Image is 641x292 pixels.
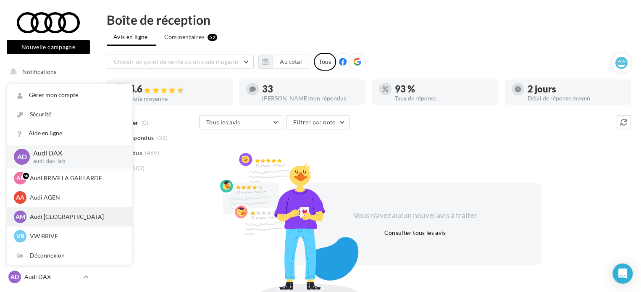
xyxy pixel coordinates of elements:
[5,189,92,214] a: PLV et print personnalisable
[107,55,254,69] button: Choisir un point de vente ou un code magasin
[30,213,122,221] p: Audi [GEOGRAPHIC_DATA]
[7,40,90,54] button: Nouvelle campagne
[16,174,24,182] span: AB
[199,115,283,129] button: Tous les avis
[11,273,19,281] span: AD
[30,232,122,240] p: VW BRIVE
[258,55,309,69] button: Au total
[131,165,145,171] span: (502)
[7,246,132,265] div: Déconnexion
[16,193,24,202] span: AA
[129,96,226,102] div: Note moyenne
[286,115,349,129] button: Filtrer par note
[33,158,119,165] p: audi-dax-lab
[16,232,24,240] span: VB
[33,148,119,158] p: Audi DAX
[129,84,226,94] div: 4.6
[24,273,80,281] p: Audi DAX
[314,53,336,71] div: Tous
[5,63,88,81] button: Notifications
[107,13,631,26] div: Boîte de réception
[164,33,205,41] span: Commentaires
[395,84,491,94] div: 93 %
[7,269,90,285] a: AD Audi DAX
[7,86,132,105] a: Gérer mon compte
[30,193,122,202] p: Audi AGEN
[7,105,132,124] a: Sécurité
[115,134,154,142] span: Non répondus
[157,134,168,141] span: (33)
[262,95,359,101] div: [PERSON_NAME] non répondus
[208,34,217,41] div: 52
[612,263,633,284] div: Open Intercom Messenger
[528,84,624,94] div: 2 jours
[5,105,92,123] a: Boîte de réception52
[16,213,25,221] span: AM
[17,152,27,161] span: AD
[206,118,240,126] span: Tous les avis
[7,124,132,143] a: Aide en ligne
[5,147,92,165] a: Campagnes
[262,84,359,94] div: 33
[114,58,238,65] span: Choisir un point de vente ou un code magasin
[528,95,624,101] div: Délai de réponse moyen
[5,168,92,186] a: Médiathèque
[273,55,309,69] button: Au total
[145,150,159,156] span: (469)
[30,174,122,182] p: Audi BRIVE LA GAILLARDE
[381,228,449,238] button: Consulter tous les avis
[5,84,92,102] a: Opérations
[22,68,56,75] span: Notifications
[5,126,92,144] a: Visibilité en ligne
[343,210,487,221] div: Vous n'avez aucun nouvel avis à traiter
[395,95,491,101] div: Taux de réponse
